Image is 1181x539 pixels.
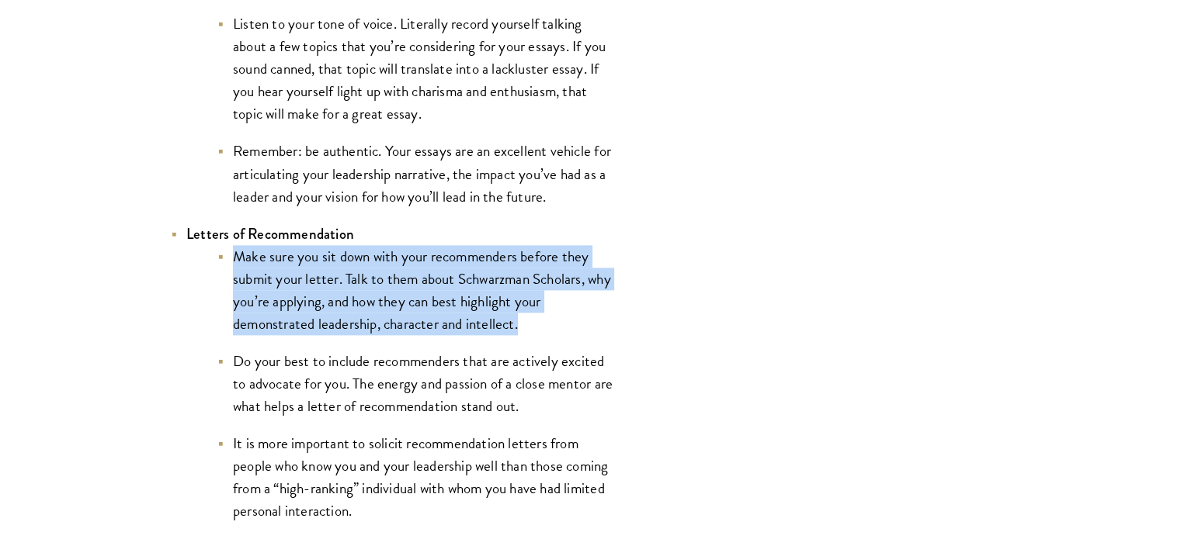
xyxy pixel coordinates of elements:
li: It is more important to solicit recommendation letters from people who know you and your leadersh... [217,432,613,522]
li: Do your best to include recommenders that are actively excited to advocate for you. The energy an... [217,350,613,417]
strong: Letters of Recommendation [186,223,354,244]
li: Make sure you sit down with your recommenders before they submit your letter. Talk to them about ... [217,245,613,335]
li: Remember: be authentic. Your essays are an excellent vehicle for articulating your leadership nar... [217,140,613,207]
li: Listen to your tone of voice. Literally record yourself talking about a few topics that you’re co... [217,12,613,125]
